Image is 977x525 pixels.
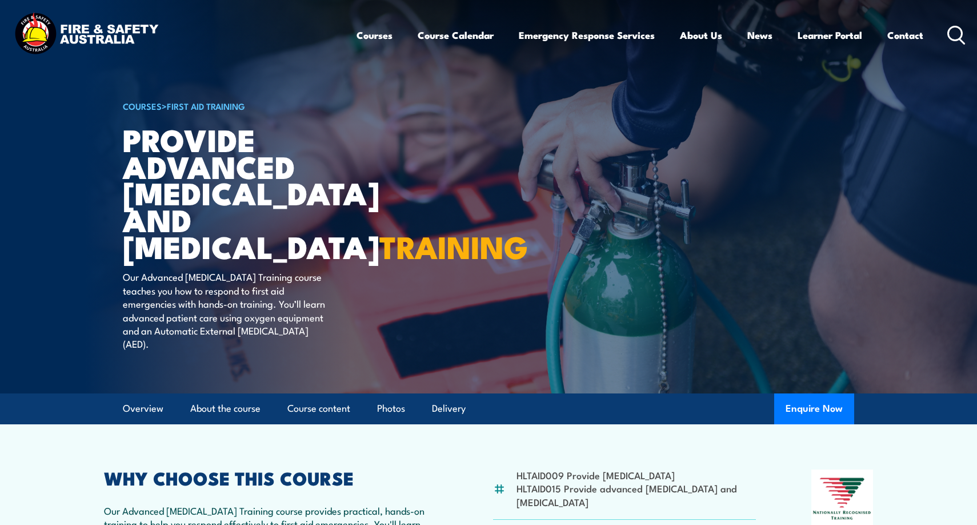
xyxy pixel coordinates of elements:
[357,20,393,50] a: Courses
[680,20,722,50] a: About Us
[123,100,162,112] a: COURSES
[379,222,528,269] strong: TRAINING
[287,393,350,424] a: Course content
[747,20,772,50] a: News
[516,482,756,508] li: HLTAID015 Provide advanced [MEDICAL_DATA] and [MEDICAL_DATA]
[123,99,405,113] h6: >
[104,470,438,486] h2: WHY CHOOSE THIS COURSE
[167,100,245,112] a: First Aid Training
[123,393,163,424] a: Overview
[190,393,261,424] a: About the course
[418,20,494,50] a: Course Calendar
[432,393,466,424] a: Delivery
[516,468,756,482] li: HLTAID009 Provide [MEDICAL_DATA]
[123,270,331,350] p: Our Advanced [MEDICAL_DATA] Training course teaches you how to respond to first aid emergencies w...
[123,126,405,260] h1: Provide Advanced [MEDICAL_DATA] and [MEDICAL_DATA]
[887,20,923,50] a: Contact
[377,393,405,424] a: Photos
[519,20,655,50] a: Emergency Response Services
[774,393,854,424] button: Enquire Now
[798,20,862,50] a: Learner Portal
